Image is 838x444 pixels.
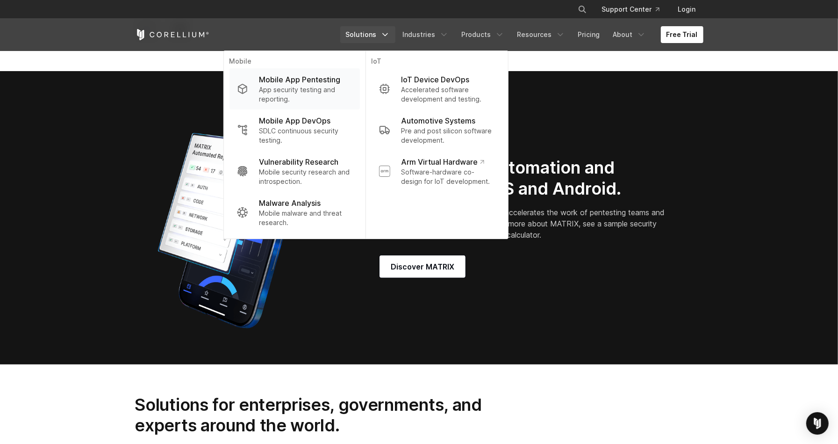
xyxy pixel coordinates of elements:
a: Mobile App DevOps SDLC continuous security testing. [229,109,359,151]
a: Resources [512,26,571,43]
a: Login [671,1,703,18]
a: Mobile App Pentesting App security testing and reporting. [229,68,359,109]
p: Arm Virtual Hardware [401,156,484,167]
p: Vulnerability Research [259,156,338,167]
a: Vulnerability Research Mobile security research and introspection. [229,151,359,192]
a: Solutions [340,26,395,43]
a: Support Center [594,1,667,18]
a: IoT Device DevOps Accelerated software development and testing. [371,68,502,109]
div: Navigation Menu [566,1,703,18]
img: Corellium_MATRIX_Hero_1_1x [135,101,336,335]
p: Accelerated software development and testing. [401,85,494,104]
p: IoT [371,57,502,68]
span: Discover MATRIX [391,261,454,272]
a: Pricing [573,26,606,43]
div: Navigation Menu [340,26,703,43]
p: Malware Analysis [259,197,321,209]
a: Automotive Systems Pre and post silicon software development. [371,109,502,151]
a: Products [456,26,510,43]
button: Search [574,1,591,18]
a: Corellium Home [135,29,209,40]
p: Automotive Systems [401,115,475,126]
p: IoT Device DevOps [401,74,469,85]
p: MATRIX automated security testing accelerates the work of pentesting teams and facilitates AppSec... [380,207,668,240]
a: Discover MATRIX [380,255,466,278]
p: Mobile App DevOps [259,115,330,126]
a: Free Trial [661,26,703,43]
a: Industries [397,26,454,43]
p: Pre and post silicon software development. [401,126,494,145]
p: SDLC continuous security testing. [259,126,352,145]
div: Open Intercom Messenger [806,412,829,435]
h2: New MATRIX automation and reporting for iOS and Android. [380,157,668,199]
p: Mobile App Pentesting [259,74,340,85]
p: Mobile malware and threat research. [259,209,352,227]
a: About [608,26,652,43]
p: Mobile [229,57,359,68]
h2: Solutions for enterprises, governments, and experts around the world. [135,394,508,436]
a: Malware Analysis Mobile malware and threat research. [229,192,359,233]
p: App security testing and reporting. [259,85,352,104]
a: Arm Virtual Hardware Software-hardware co-design for IoT development. [371,151,502,192]
p: Software-hardware co-design for IoT development. [401,167,494,186]
p: Mobile security research and introspection. [259,167,352,186]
